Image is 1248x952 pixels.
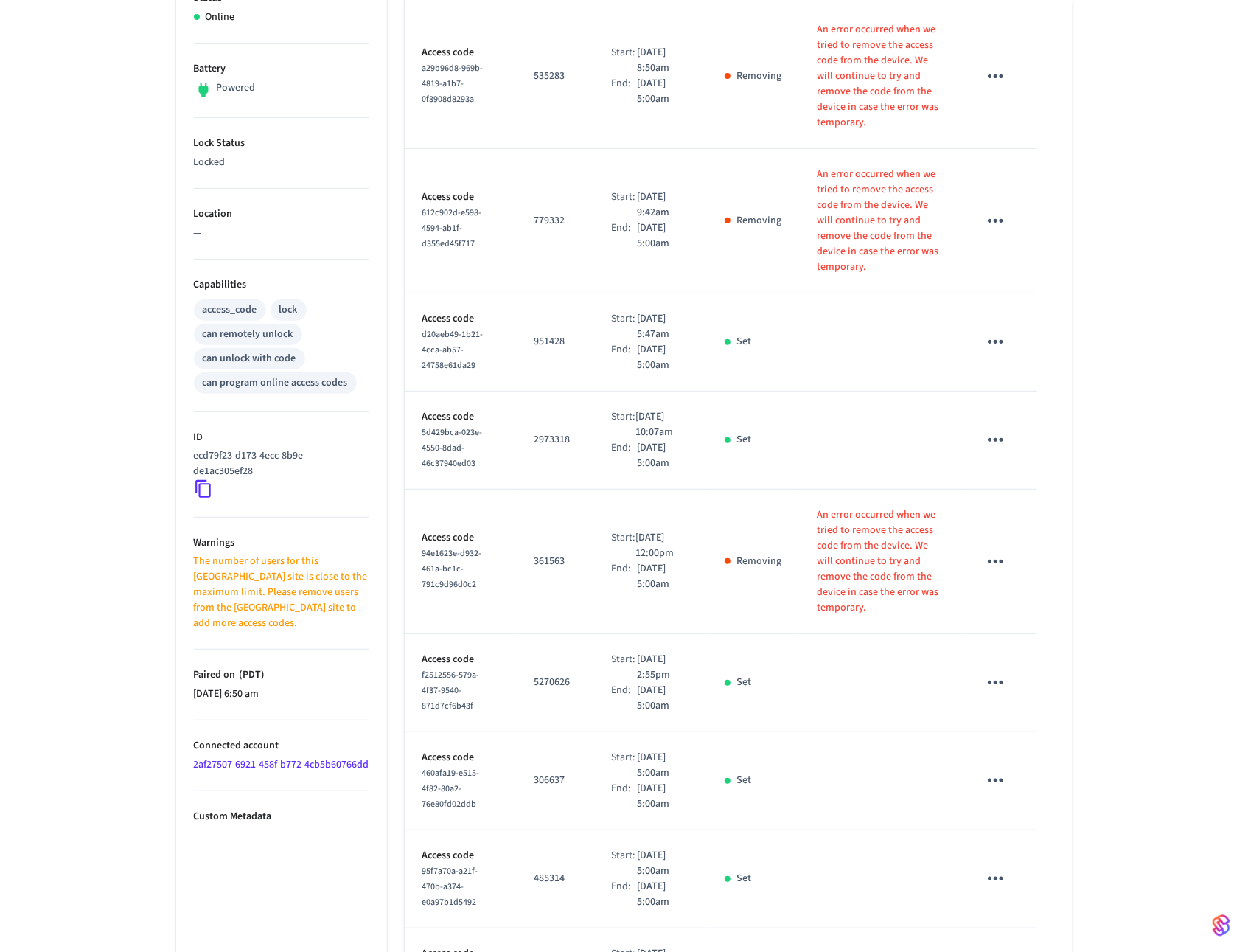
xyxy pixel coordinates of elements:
div: End: [611,342,637,373]
div: End: [611,561,637,592]
p: [DATE] 5:00am [637,879,689,910]
div: can program online access codes [203,375,348,391]
p: Warnings [194,535,369,551]
div: Start: [611,45,637,76]
span: 460afa19-e515-4f82-80a2-76e80fd02ddb [422,767,480,810]
div: End: [611,440,637,471]
p: Access code [422,409,499,425]
p: [DATE] 5:00am [637,683,689,714]
p: Access code [422,848,499,864]
div: End: [611,76,637,107]
p: — [194,226,369,241]
p: Access code [422,750,499,765]
div: lock [279,302,298,318]
p: 779332 [534,213,576,229]
p: [DATE] 5:00am [637,76,689,107]
p: Connected account [194,738,369,754]
div: Start: [611,190,637,220]
p: [DATE] 6:50 am [194,687,369,702]
p: Removing [736,213,781,229]
p: Removing [736,69,781,84]
p: Locked [194,155,369,170]
p: [DATE] 5:00am [637,750,689,781]
p: Set [736,871,751,886]
img: SeamLogoGradient.69752ec5.svg [1213,914,1230,937]
p: 485314 [534,871,576,886]
p: An error occurred when we tried to remove the access code from the device. We will continue to tr... [817,167,943,275]
p: An error occurred when we tried to remove the access code from the device. We will continue to tr... [817,22,943,131]
p: ID [194,430,369,445]
p: [DATE] 10:07am [635,409,689,440]
p: Set [736,773,751,788]
p: [DATE] 12:00pm [635,530,689,561]
p: Online [206,10,235,25]
p: Battery [194,61,369,77]
p: Location [194,206,369,222]
p: Capabilities [194,277,369,293]
div: Start: [611,530,635,561]
div: Start: [611,652,637,683]
p: [DATE] 5:00am [637,342,689,373]
p: [DATE] 5:00am [637,848,689,879]
p: Set [736,432,751,448]
div: End: [611,879,637,910]
div: Start: [611,409,635,440]
p: Paired on [194,667,369,683]
p: Lock Status [194,136,369,151]
p: [DATE] 5:00am [637,440,689,471]
p: ecd79f23-d173-4ecc-8b9e-de1ac305ef28 [194,448,363,479]
p: 535283 [534,69,576,84]
div: Start: [611,750,637,781]
p: Custom Metadata [194,809,369,824]
p: Access code [422,45,499,60]
p: 361563 [534,554,576,569]
span: 94e1623e-d932-461a-bc1c-791c9d96d0c2 [422,547,482,591]
div: can unlock with code [203,351,296,366]
div: Start: [611,311,637,342]
p: [DATE] 5:47am [637,311,689,342]
p: 2973318 [534,432,576,448]
div: End: [611,220,637,251]
p: Access code [422,652,499,667]
div: can remotely unlock [203,327,293,342]
a: 2af27507-6921-458f-b772-4cb5b60766dd [194,757,369,772]
span: 5d429bca-023e-4550-8dad-46c37940ed03 [422,426,483,470]
p: An error occurred when we tried to remove the access code from the device. We will continue to tr... [817,507,943,616]
p: [DATE] 5:00am [637,220,689,251]
span: ( PDT ) [236,667,265,682]
span: 612c902d-e598-4594-ab1f-d355ed45f717 [422,206,482,250]
p: [DATE] 5:00am [637,561,689,592]
p: Access code [422,190,499,205]
p: [DATE] 9:42am [637,190,689,220]
div: End: [611,781,637,812]
p: 5270626 [534,675,576,690]
div: Start: [611,848,637,879]
p: [DATE] 5:00am [637,781,689,812]
div: access_code [203,302,257,318]
span: f2512556-579a-4f37-9540-871d7cf6b43f [422,669,480,712]
p: [DATE] 8:50am [637,45,689,76]
p: 306637 [534,773,576,788]
span: a29b96d8-969b-4819-a1b7-0f3908d8293a [422,62,484,105]
p: Set [736,334,751,350]
p: Access code [422,530,499,546]
p: 951428 [534,334,576,350]
span: 95f7a70a-a21f-470b-a374-e0a97b1d5492 [422,865,478,908]
div: End: [611,683,637,714]
span: d20aeb49-1b21-4cca-ab57-24758e61da29 [422,328,484,372]
p: Removing [736,554,781,569]
p: The number of users for this [GEOGRAPHIC_DATA] site is close to the maximum limit. Please remove ... [194,554,369,631]
p: [DATE] 2:55pm [637,652,690,683]
p: Access code [422,311,499,327]
p: Set [736,675,751,690]
p: Powered [216,80,255,96]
